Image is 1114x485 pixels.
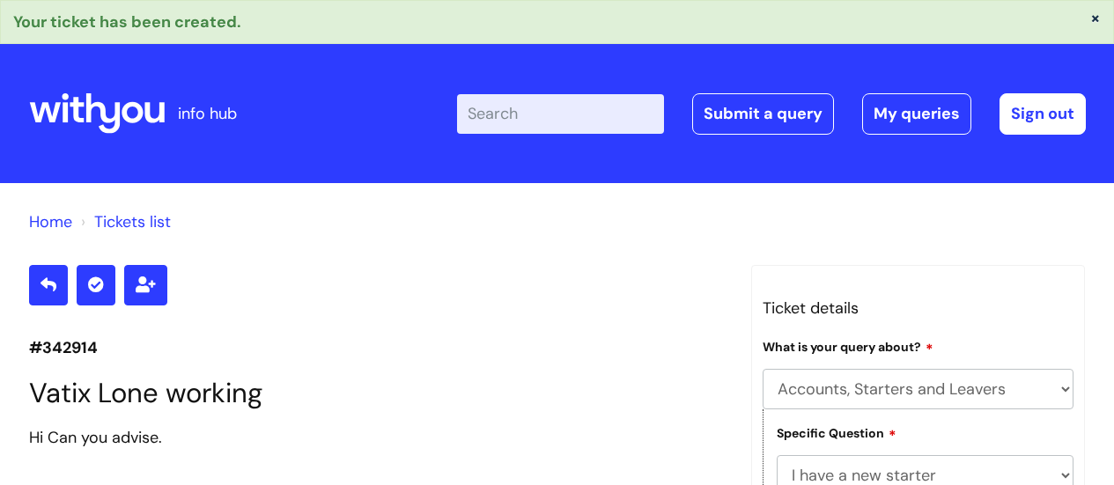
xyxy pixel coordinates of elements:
div: Hi Can you advise. [29,423,725,452]
div: | - [457,93,1086,134]
p: #342914 [29,334,725,362]
a: Tickets list [94,211,171,232]
a: My queries [862,93,971,134]
p: info hub [178,99,237,128]
label: What is your query about? [763,337,933,355]
button: × [1090,10,1101,26]
h1: Vatix Lone working [29,377,725,409]
a: Home [29,211,72,232]
li: Tickets list [77,208,171,236]
a: Sign out [1000,93,1086,134]
a: Submit a query [692,93,834,134]
label: Specific Question [777,423,896,441]
h3: Ticket details [763,294,1074,322]
li: Solution home [29,208,72,236]
input: Search [457,94,664,133]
